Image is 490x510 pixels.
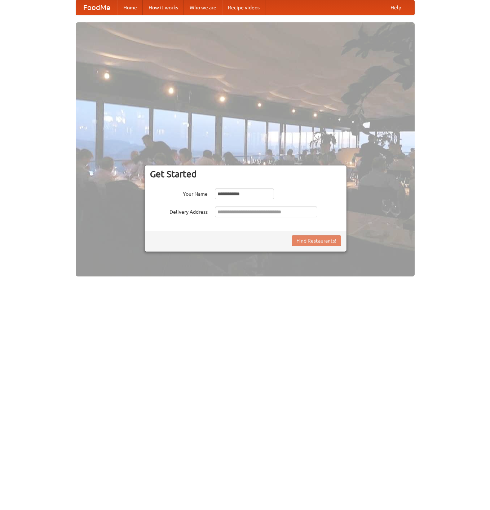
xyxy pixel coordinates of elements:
[150,169,341,179] h3: Get Started
[118,0,143,15] a: Home
[150,189,208,198] label: Your Name
[385,0,407,15] a: Help
[143,0,184,15] a: How it works
[184,0,222,15] a: Who we are
[292,235,341,246] button: Find Restaurants!
[76,0,118,15] a: FoodMe
[150,207,208,216] label: Delivery Address
[222,0,265,15] a: Recipe videos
